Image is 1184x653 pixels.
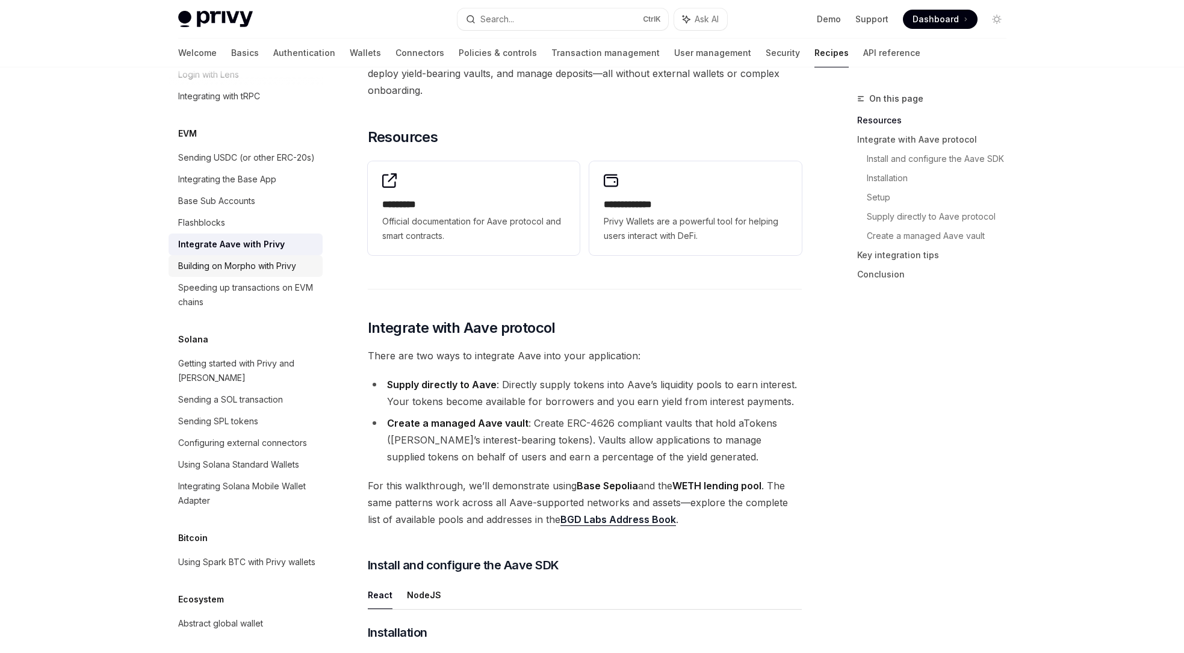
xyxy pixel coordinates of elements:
[169,432,323,454] a: Configuring external connectors
[457,8,668,30] button: Search...CtrlK
[368,318,556,338] span: Integrate with Aave protocol
[867,169,1016,188] a: Installation
[169,277,323,313] a: Speeding up transactions on EVM chains
[368,161,580,255] a: **** ****Official documentation for Aave protocol and smart contracts.
[459,39,537,67] a: Policies & controls
[178,39,217,67] a: Welcome
[178,356,315,385] div: Getting started with Privy and [PERSON_NAME]
[903,10,978,29] a: Dashboard
[169,475,323,512] a: Integrating Solana Mobile Wallet Adapter
[178,194,255,208] div: Base Sub Accounts
[368,624,427,641] span: Installation
[178,280,315,309] div: Speeding up transactions on EVM chains
[857,130,1016,149] a: Integrate with Aave protocol
[368,557,559,574] span: Install and configure the Aave SDK
[350,39,381,67] a: Wallets
[368,415,802,465] li: : Create ERC-4626 compliant vaults that hold aTokens ([PERSON_NAME]’s interest-bearing tokens). V...
[368,347,802,364] span: There are two ways to integrate Aave into your application:
[169,212,323,234] a: Flashblocks
[178,479,315,508] div: Integrating Solana Mobile Wallet Adapter
[368,477,802,528] span: For this walkthrough, we’ll demonstrate using and the . The same patterns work across all Aave-su...
[387,379,497,391] strong: Supply directly to Aave
[169,147,323,169] a: Sending USDC (or other ERC-20s)
[480,12,514,26] div: Search...
[643,14,661,24] span: Ctrl K
[817,13,841,25] a: Demo
[178,392,283,407] div: Sending a SOL transaction
[178,259,296,273] div: Building on Morpho with Privy
[178,414,258,429] div: Sending SPL tokens
[987,10,1006,29] button: Toggle dark mode
[368,581,392,609] button: React
[766,39,800,67] a: Security
[169,454,323,475] a: Using Solana Standard Wallets
[169,255,323,277] a: Building on Morpho with Privy
[231,39,259,67] a: Basics
[273,39,335,67] a: Authentication
[867,188,1016,207] a: Setup
[169,234,323,255] a: Integrate Aave with Privy
[169,551,323,573] a: Using Spark BTC with Privy wallets
[178,150,315,165] div: Sending USDC (or other ERC-20s)
[551,39,660,67] a: Transaction management
[178,126,197,141] h5: EVM
[604,214,787,243] span: Privy Wallets are a powerful tool for helping users interact with DeFi.
[178,457,299,472] div: Using Solana Standard Wallets
[382,214,565,243] span: Official documentation for Aave protocol and smart contracts.
[867,207,1016,226] a: Supply directly to Aave protocol
[814,39,849,67] a: Recipes
[178,555,315,569] div: Using Spark BTC with Privy wallets
[178,531,208,545] h5: Bitcoin
[169,85,323,107] a: Integrating with tRPC
[560,513,676,526] a: BGD Labs Address Book
[857,265,1016,284] a: Conclusion
[869,91,923,106] span: On this page
[674,39,751,67] a: User management
[178,172,276,187] div: Integrating the Base App
[169,190,323,212] a: Base Sub Accounts
[178,332,208,347] h5: Solana
[857,246,1016,265] a: Key integration tips
[169,410,323,432] a: Sending SPL tokens
[863,39,920,67] a: API reference
[674,8,727,30] button: Ask AI
[695,13,719,25] span: Ask AI
[169,389,323,410] a: Sending a SOL transaction
[407,581,441,609] button: NodeJS
[867,149,1016,169] a: Install and configure the Aave SDK
[672,480,761,492] strong: WETH lending pool
[178,11,253,28] img: light logo
[169,613,323,634] a: Abstract global wallet
[169,169,323,190] a: Integrating the Base App
[178,592,224,607] h5: Ecosystem
[577,480,638,492] strong: Base Sepolia
[169,353,323,389] a: Getting started with Privy and [PERSON_NAME]
[178,616,263,631] div: Abstract global wallet
[178,237,285,252] div: Integrate Aave with Privy
[855,13,888,25] a: Support
[178,89,260,104] div: Integrating with tRPC
[395,39,444,67] a: Connectors
[913,13,959,25] span: Dashboard
[368,128,438,147] span: Resources
[178,215,225,230] div: Flashblocks
[387,417,528,429] strong: Create a managed Aave vault
[857,111,1016,130] a: Resources
[368,376,802,410] li: : Directly supply tokens into Aave’s liquidity pools to earn interest. Your tokens become availab...
[589,161,801,255] a: **** **** ***Privy Wallets are a powerful tool for helping users interact with DeFi.
[867,226,1016,246] a: Create a managed Aave vault
[178,436,307,450] div: Configuring external connectors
